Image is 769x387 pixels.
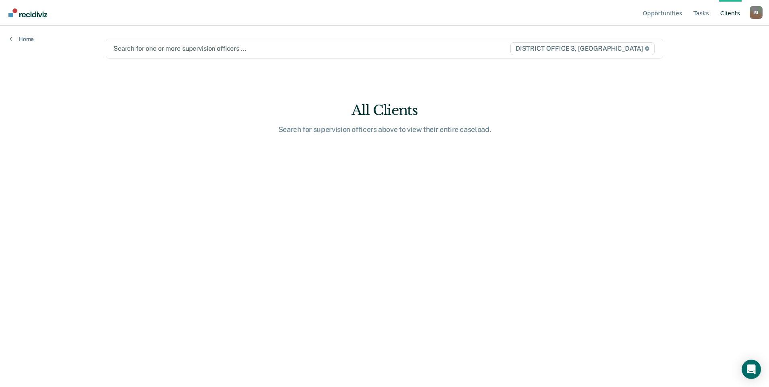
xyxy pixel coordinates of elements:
button: Profile dropdown button [750,6,763,19]
div: All Clients [256,102,513,119]
a: Home [10,35,34,43]
div: B I [750,6,763,19]
div: Open Intercom Messenger [742,360,761,379]
img: Recidiviz [8,8,47,17]
div: Search for supervision officers above to view their entire caseload. [256,125,513,134]
span: DISTRICT OFFICE 3, [GEOGRAPHIC_DATA] [510,42,655,55]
